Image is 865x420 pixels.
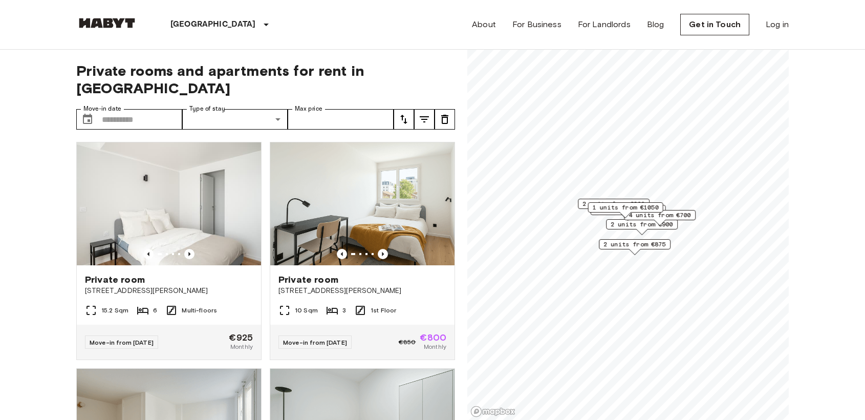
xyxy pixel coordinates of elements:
[435,109,455,130] button: tune
[647,18,664,31] a: Blog
[77,109,98,130] button: Choose date
[378,249,388,259] button: Previous image
[599,239,671,255] div: Map marker
[371,306,396,315] span: 1st Floor
[603,240,666,249] span: 2 units from €875
[170,18,256,31] p: [GEOGRAPHIC_DATA]
[470,406,515,417] a: Mapbox logo
[588,202,663,218] div: Map marker
[90,339,154,346] span: Move-in from [DATE]
[85,286,253,296] span: [STREET_ADDRESS][PERSON_NAME]
[230,342,253,351] span: Monthly
[414,109,435,130] button: tune
[85,274,145,286] span: Private room
[270,142,455,360] a: Marketing picture of unit FR-18-002-015-03HPrevious imagePrevious imagePrivate room[STREET_ADDRES...
[420,333,446,342] span: €800
[153,306,157,315] span: 6
[270,142,455,265] img: Marketing picture of unit FR-18-002-015-03H
[229,333,253,342] span: €925
[512,18,561,31] a: For Business
[283,339,347,346] span: Move-in from [DATE]
[578,199,650,215] div: Map marker
[424,342,446,351] span: Monthly
[593,203,659,212] span: 1 units from €1050
[766,18,789,31] a: Log in
[278,286,446,296] span: [STREET_ADDRESS][PERSON_NAME]
[342,306,346,315] span: 3
[394,109,414,130] button: tune
[101,306,128,315] span: 15.2 Sqm
[295,306,318,315] span: 10 Sqm
[582,199,645,208] span: 2 units from €800
[278,274,338,286] span: Private room
[399,338,416,347] span: €850
[295,104,322,113] label: Max price
[680,14,749,35] a: Get in Touch
[591,205,666,221] div: Map marker
[337,249,347,259] button: Previous image
[77,142,261,265] img: Marketing picture of unit FR-18-003-003-04
[189,104,225,113] label: Type of stay
[182,306,217,315] span: Multi-floors
[76,62,455,97] span: Private rooms and apartments for rent in [GEOGRAPHIC_DATA]
[76,142,262,360] a: Marketing picture of unit FR-18-003-003-04Previous imagePrevious imagePrivate room[STREET_ADDRESS...
[578,18,631,31] a: For Landlords
[611,220,673,229] span: 2 units from €900
[606,219,678,235] div: Map marker
[83,104,121,113] label: Move-in date
[472,18,496,31] a: About
[184,249,194,259] button: Previous image
[143,249,154,259] button: Previous image
[629,211,691,220] span: 4 units from €700
[76,18,138,28] img: Habyt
